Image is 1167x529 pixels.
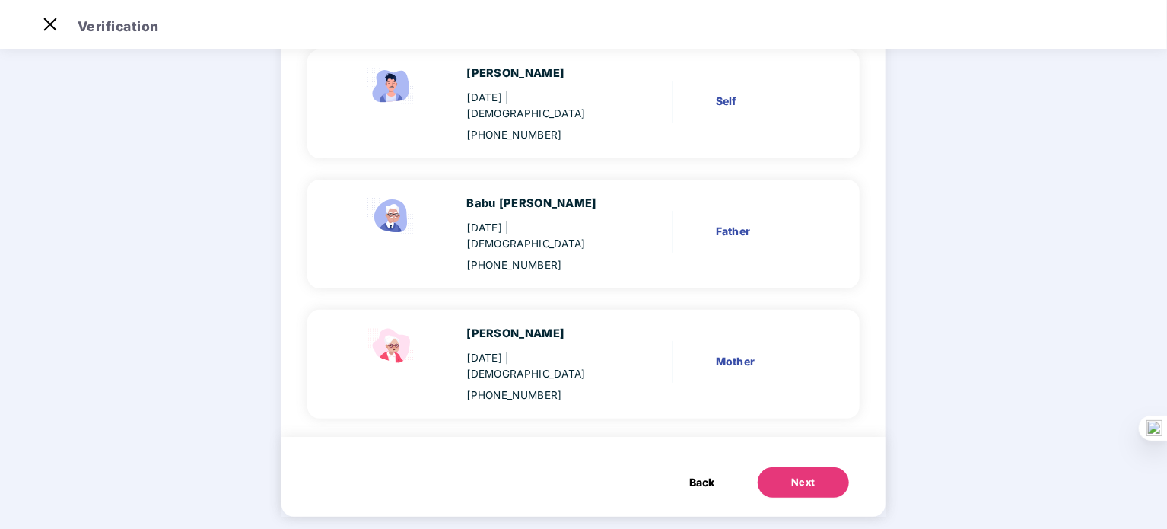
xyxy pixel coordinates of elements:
[674,467,730,498] button: Back
[467,195,615,212] div: Babu [PERSON_NAME]
[467,65,615,82] div: [PERSON_NAME]
[689,474,714,491] span: Back
[467,325,615,343] div: [PERSON_NAME]
[758,467,849,498] button: Next
[467,127,615,143] div: [PHONE_NUMBER]
[467,387,615,403] div: [PHONE_NUMBER]
[791,475,816,490] div: Next
[1146,420,1162,436] img: one_i.png
[716,223,815,240] div: Father
[467,90,615,123] div: [DATE]
[467,350,615,383] div: [DATE]
[361,195,422,237] img: svg+xml;base64,PHN2ZyBpZD0iRmF0aGVyX2ljb24iIHhtbG5zPSJodHRwOi8vd3d3LnczLm9yZy8yMDAwL3N2ZyIgeG1sbn...
[716,93,815,110] div: Self
[716,353,815,370] div: Mother
[361,325,422,368] img: svg+xml;base64,PHN2ZyB4bWxucz0iaHR0cDovL3d3dy53My5vcmcvMjAwMC9zdmciIHdpZHRoPSI1NCIgaGVpZ2h0PSIzOC...
[467,257,615,273] div: [PHONE_NUMBER]
[467,220,615,253] div: [DATE]
[361,65,422,107] img: svg+xml;base64,PHN2ZyBpZD0iRW1wbG95ZWVfbWFsZSIgeG1sbnM9Imh0dHA6Ly93d3cudzMub3JnLzIwMDAvc3ZnIiB3aW...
